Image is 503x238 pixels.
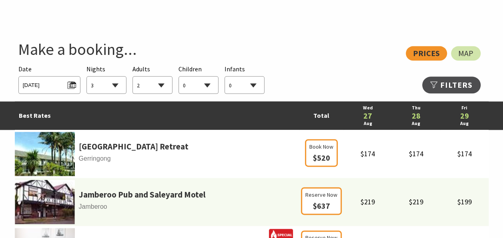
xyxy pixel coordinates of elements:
a: Thu [396,104,436,112]
span: Date [18,65,32,73]
span: $174 [409,149,423,158]
span: Infants [224,65,245,73]
a: 28 [396,112,436,120]
img: Footballa.jpg [15,180,75,224]
img: parkridgea.jpg [15,132,75,176]
div: Please choose your desired arrival date [18,64,80,94]
a: 27 [348,112,388,120]
a: Jamberoo Pub and Saleyard Motel [79,188,206,202]
td: Best Rates [15,101,299,130]
span: Children [178,65,202,73]
div: Choose a number of nights [86,64,126,94]
span: Map [458,50,473,56]
span: $199 [457,197,471,206]
span: Gerringong [15,153,299,164]
span: $219 [361,197,375,206]
a: [GEOGRAPHIC_DATA] Retreat [79,140,188,153]
span: [DATE] [23,79,76,89]
a: Aug [348,120,388,127]
span: $174 [361,149,375,158]
span: $174 [457,149,471,158]
a: Aug [396,120,436,127]
a: Map [451,46,481,61]
span: Reserve Now [305,190,337,199]
a: Aug [444,120,485,127]
span: Adults [132,65,150,73]
a: Fri [444,104,485,112]
span: Nights [86,64,105,75]
span: $520 [313,153,330,163]
td: Total [299,101,344,130]
a: Wed [348,104,388,112]
a: Reserve Now $637 [301,202,342,210]
span: $219 [409,197,423,206]
a: Book Now $520 [305,154,338,162]
span: Jamberoo [15,202,299,212]
span: Book Now [309,142,333,151]
span: $637 [313,201,330,211]
a: 29 [444,112,485,120]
